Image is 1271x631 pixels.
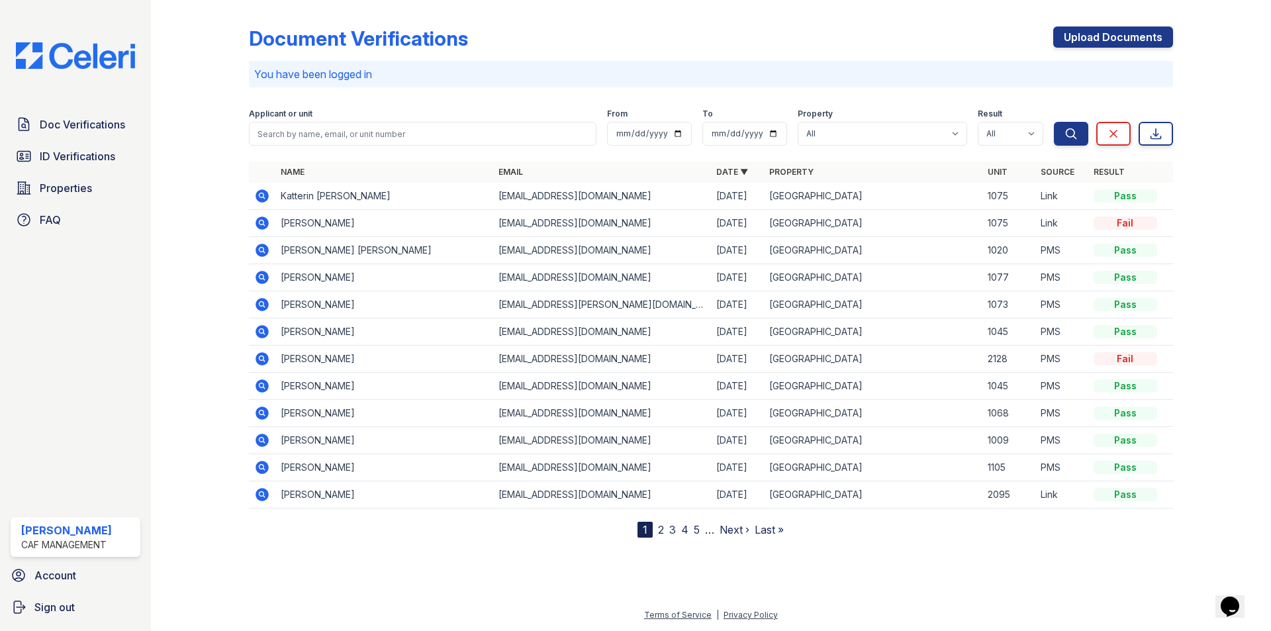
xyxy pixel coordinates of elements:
td: PMS [1035,454,1088,481]
a: Source [1041,167,1074,177]
td: [PERSON_NAME] [275,454,493,481]
a: Terms of Service [644,610,712,620]
td: [EMAIL_ADDRESS][DOMAIN_NAME] [493,481,711,509]
td: 2095 [982,481,1035,509]
td: [PERSON_NAME] [275,481,493,509]
td: [DATE] [711,318,764,346]
td: 1075 [982,210,1035,237]
a: Email [498,167,523,177]
label: Property [798,109,833,119]
a: Date ▼ [716,167,748,177]
td: [GEOGRAPHIC_DATA] [764,427,982,454]
td: 1045 [982,318,1035,346]
td: [EMAIL_ADDRESS][DOMAIN_NAME] [493,346,711,373]
input: Search by name, email, or unit number [249,122,596,146]
div: Pass [1094,271,1157,284]
div: 1 [637,522,653,538]
td: [PERSON_NAME] [275,264,493,291]
td: [DATE] [711,427,764,454]
label: From [607,109,628,119]
td: [EMAIL_ADDRESS][PERSON_NAME][DOMAIN_NAME] [493,291,711,318]
td: PMS [1035,237,1088,264]
a: FAQ [11,207,140,233]
td: [PERSON_NAME] [275,400,493,427]
td: [GEOGRAPHIC_DATA] [764,210,982,237]
a: Sign out [5,594,146,620]
span: ID Verifications [40,148,115,164]
td: [EMAIL_ADDRESS][DOMAIN_NAME] [493,210,711,237]
span: Properties [40,180,92,196]
td: [DATE] [711,454,764,481]
a: Result [1094,167,1125,177]
a: 3 [669,523,676,536]
td: [GEOGRAPHIC_DATA] [764,346,982,373]
td: 1045 [982,373,1035,400]
div: Document Verifications [249,26,468,50]
a: Property [769,167,814,177]
td: [EMAIL_ADDRESS][DOMAIN_NAME] [493,400,711,427]
td: [EMAIL_ADDRESS][DOMAIN_NAME] [493,264,711,291]
div: Pass [1094,325,1157,338]
div: Pass [1094,298,1157,311]
td: 2128 [982,346,1035,373]
img: CE_Logo_Blue-a8612792a0a2168367f1c8372b55b34899dd931a85d93a1a3d3e32e68fde9ad4.png [5,42,146,69]
a: Account [5,562,146,589]
a: Name [281,167,305,177]
span: FAQ [40,212,61,228]
a: Doc Verifications [11,111,140,138]
div: Pass [1094,244,1157,257]
a: Unit [988,167,1008,177]
td: [GEOGRAPHIC_DATA] [764,291,982,318]
td: [DATE] [711,183,764,210]
td: PMS [1035,318,1088,346]
td: Link [1035,481,1088,509]
td: [DATE] [711,237,764,264]
div: [PERSON_NAME] [21,522,112,538]
label: Applicant or unit [249,109,312,119]
p: You have been logged in [254,66,1168,82]
td: 1068 [982,400,1035,427]
span: Doc Verifications [40,117,125,132]
td: [GEOGRAPHIC_DATA] [764,318,982,346]
td: [EMAIL_ADDRESS][DOMAIN_NAME] [493,373,711,400]
span: Account [34,567,76,583]
td: [PERSON_NAME] [275,373,493,400]
td: [EMAIL_ADDRESS][DOMAIN_NAME] [493,318,711,346]
td: Link [1035,183,1088,210]
td: 1073 [982,291,1035,318]
td: [DATE] [711,400,764,427]
td: PMS [1035,346,1088,373]
td: PMS [1035,373,1088,400]
td: [GEOGRAPHIC_DATA] [764,264,982,291]
a: Privacy Policy [724,610,778,620]
a: Next › [720,523,749,536]
td: [DATE] [711,210,764,237]
a: Upload Documents [1053,26,1173,48]
div: | [716,610,719,620]
a: 5 [694,523,700,536]
td: [GEOGRAPHIC_DATA] [764,373,982,400]
label: Result [978,109,1002,119]
td: [DATE] [711,291,764,318]
td: [GEOGRAPHIC_DATA] [764,481,982,509]
td: [PERSON_NAME] [275,210,493,237]
td: [EMAIL_ADDRESS][DOMAIN_NAME] [493,183,711,210]
a: Properties [11,175,140,201]
td: 1075 [982,183,1035,210]
div: Pass [1094,461,1157,474]
div: Pass [1094,407,1157,420]
div: Fail [1094,352,1157,365]
td: [PERSON_NAME] [275,318,493,346]
a: ID Verifications [11,143,140,170]
td: [DATE] [711,373,764,400]
td: PMS [1035,427,1088,454]
td: [GEOGRAPHIC_DATA] [764,454,982,481]
td: [GEOGRAPHIC_DATA] [764,183,982,210]
div: CAF Management [21,538,112,552]
span: Sign out [34,599,75,615]
div: Pass [1094,434,1157,447]
a: 2 [658,523,664,536]
td: [PERSON_NAME] [275,346,493,373]
td: [DATE] [711,481,764,509]
div: Pass [1094,379,1157,393]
